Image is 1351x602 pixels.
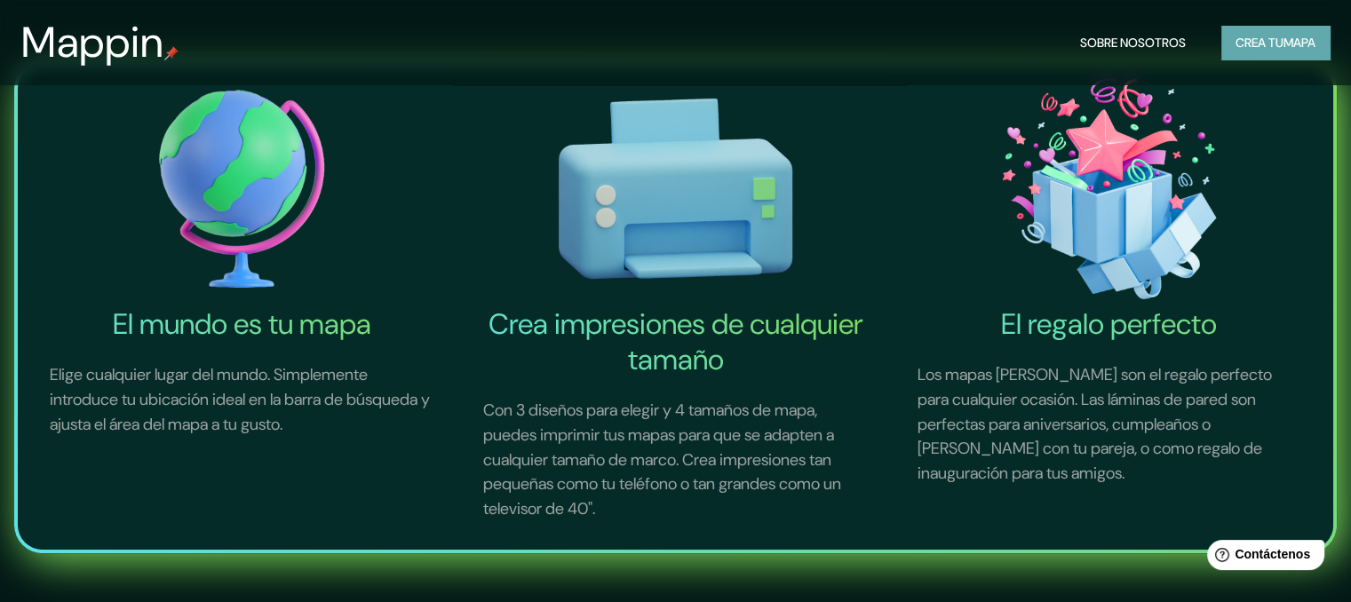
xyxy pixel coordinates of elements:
[1221,26,1330,59] button: Crea tumapa
[164,46,179,60] img: pin de mapeo
[1080,35,1186,51] font: Sobre nosotros
[462,71,888,307] img: Crea impresiones de cualquier tamaño-icono
[1193,533,1331,582] iframe: Lanzador de widgets de ayuda
[918,364,1272,483] font: Los mapas [PERSON_NAME] son el regalo perfecto para cualquier ocasión. Las láminas de pared son p...
[113,305,371,343] font: El mundo es tu mapa
[488,305,862,378] font: Crea impresiones de cualquier tamaño
[1001,305,1217,343] font: El regalo perfecto
[483,400,841,519] font: Con 3 diseños para elegir y 4 tamaños de mapa, puedes imprimir tus mapas para que se adapten a cu...
[28,71,455,307] img: El mundo es tu icono de mapa
[21,14,164,70] font: Mappin
[1283,35,1315,51] font: mapa
[50,364,430,434] font: Elige cualquier lugar del mundo. Simplemente introduce tu ubicación ideal en la barra de búsqueda...
[1236,35,1283,51] font: Crea tu
[896,71,1323,307] img: El icono del regalo perfecto
[1073,26,1193,59] button: Sobre nosotros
